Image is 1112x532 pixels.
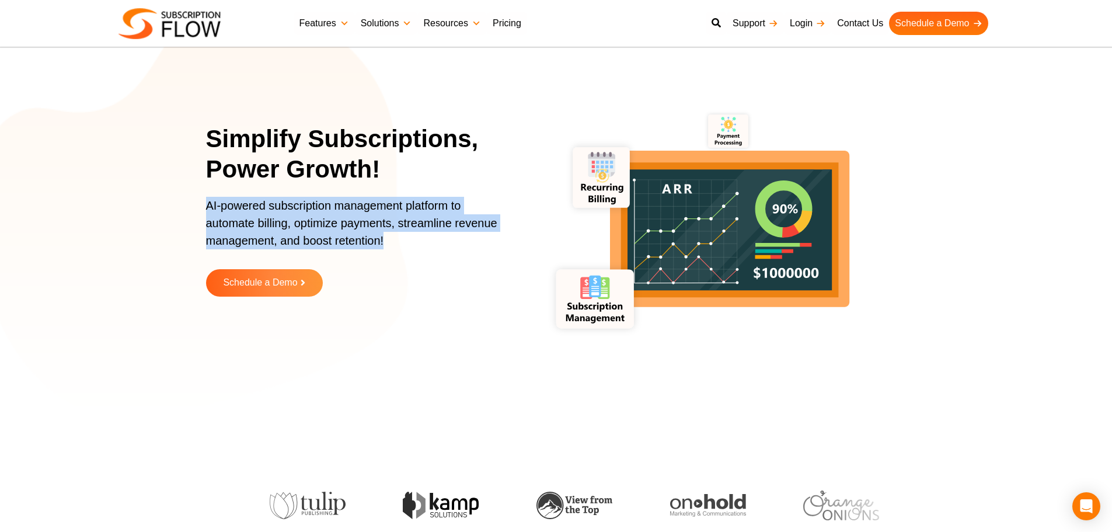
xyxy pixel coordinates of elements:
img: tulip-publishing [270,492,346,520]
a: Support [727,12,784,35]
img: view-from-the-top [536,492,612,519]
span: Schedule a Demo [223,278,297,288]
a: Features [294,12,355,35]
img: onhold-marketing [670,494,746,517]
a: Pricing [487,12,527,35]
a: Login [784,12,831,35]
img: Subscriptionflow [118,8,221,39]
p: AI-powered subscription management platform to automate billing, optimize payments, streamline re... [206,197,510,261]
a: Contact Us [831,12,889,35]
a: Resources [417,12,486,35]
a: Schedule a Demo [889,12,988,35]
div: Open Intercom Messenger [1072,492,1100,520]
a: Solutions [355,12,418,35]
a: Schedule a Demo [206,269,323,297]
h1: Simplify Subscriptions, Power Growth! [206,124,524,185]
img: orange-onions [803,491,879,520]
img: kamp-solution [403,492,479,519]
